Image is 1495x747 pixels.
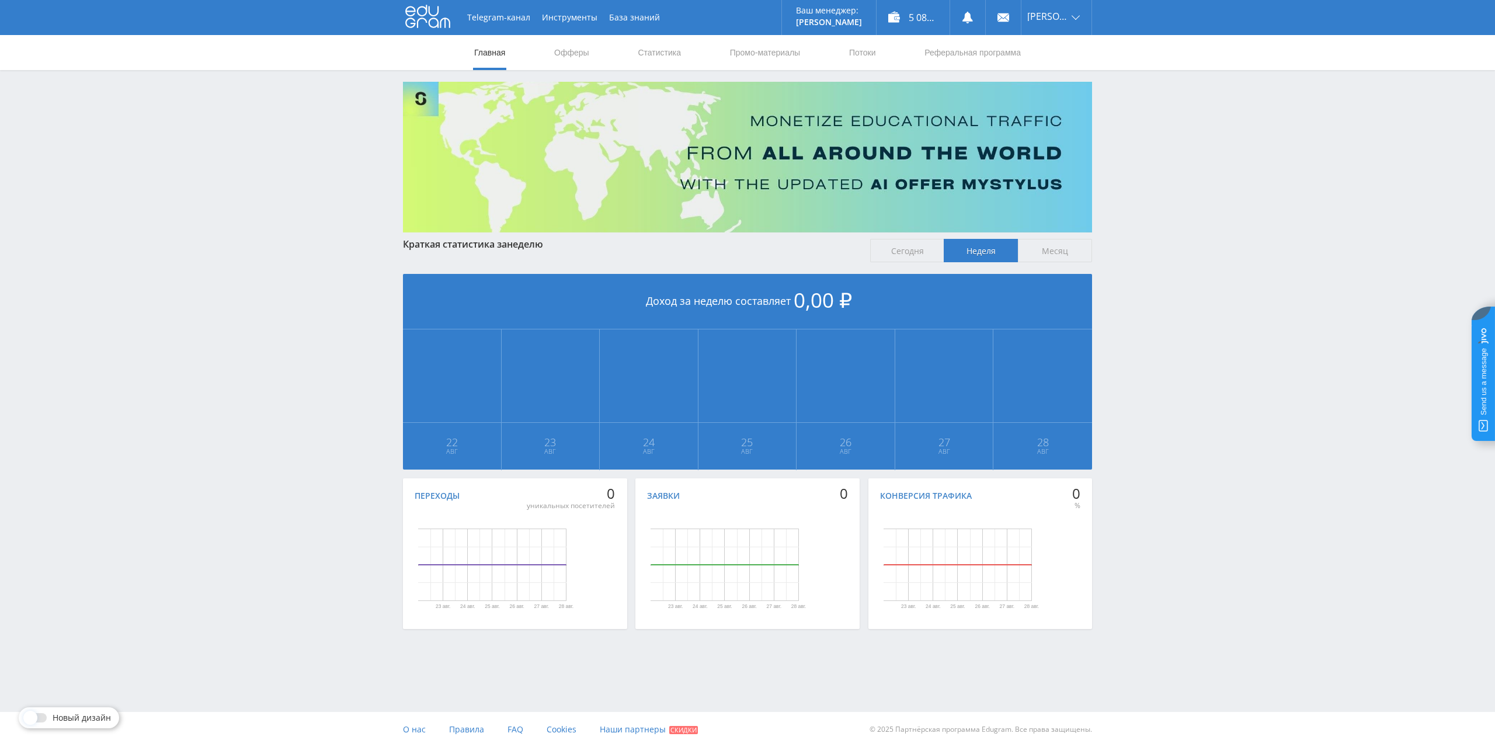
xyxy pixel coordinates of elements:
a: Правила [449,712,484,747]
svg: Диаграмма. [380,506,604,623]
text: 26 авг. [975,604,989,610]
span: Месяц [1018,239,1092,262]
text: 23 авг. [436,604,450,610]
svg: Диаграмма. [612,506,837,623]
div: Заявки [647,491,680,501]
a: Реферальная программа [923,35,1022,70]
text: 26 авг. [509,604,524,610]
div: Переходы [415,491,460,501]
text: 24 авг. [693,604,707,610]
span: 26 [797,437,894,447]
div: 0 [840,485,848,502]
span: Скидки [669,726,698,734]
a: Главная [473,35,506,70]
span: Неделя [944,239,1018,262]
text: 25 авг. [950,604,965,610]
span: Авг [699,447,796,456]
span: Cookies [547,724,576,735]
text: 27 авг. [534,604,549,610]
span: Новый дизайн [53,713,111,722]
svg: Диаграмма. [845,506,1070,623]
text: 23 авг. [901,604,915,610]
span: 22 [404,437,500,447]
span: Авг [896,447,993,456]
span: 25 [699,437,796,447]
div: Конверсия трафика [880,491,972,501]
text: 27 авг. [999,604,1014,610]
p: Ваш менеджер: [796,6,862,15]
text: 23 авг. [668,604,683,610]
span: 27 [896,437,993,447]
span: Авг [797,447,894,456]
a: Потоки [848,35,877,70]
div: 0 [1072,485,1080,502]
span: Авг [404,447,500,456]
div: уникальных посетителей [527,501,615,510]
p: [PERSON_NAME] [796,18,862,27]
div: Доход за неделю составляет [403,274,1092,329]
a: FAQ [507,712,523,747]
text: 27 авг. [767,604,781,610]
span: Правила [449,724,484,735]
span: Авг [502,447,599,456]
span: 0,00 ₽ [794,286,852,314]
text: 25 авг. [718,604,732,610]
span: О нас [403,724,426,735]
a: О нас [403,712,426,747]
span: неделю [507,238,543,251]
text: 28 авг. [791,604,806,610]
a: Промо-материалы [729,35,801,70]
span: [PERSON_NAME] [1027,12,1068,21]
a: Офферы [553,35,590,70]
a: Статистика [637,35,682,70]
text: 28 авг. [1024,604,1038,610]
text: 26 авг. [742,604,757,610]
div: Краткая статистика за [403,239,858,249]
span: Авг [600,447,697,456]
div: © 2025 Партнёрская программа Edugram. Все права защищены. [753,712,1092,747]
img: Banner [403,82,1092,232]
text: 24 авг. [460,604,475,610]
span: Наши партнеры [600,724,666,735]
span: Авг [994,447,1091,456]
span: 23 [502,437,599,447]
div: % [1072,501,1080,510]
text: 25 авг. [485,604,499,610]
span: 24 [600,437,697,447]
a: Cookies [547,712,576,747]
text: 24 авг. [926,604,940,610]
span: FAQ [507,724,523,735]
div: 0 [527,485,615,502]
span: 28 [994,437,1091,447]
a: Наши партнеры Скидки [600,712,698,747]
span: Сегодня [870,239,944,262]
text: 28 авг. [559,604,573,610]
